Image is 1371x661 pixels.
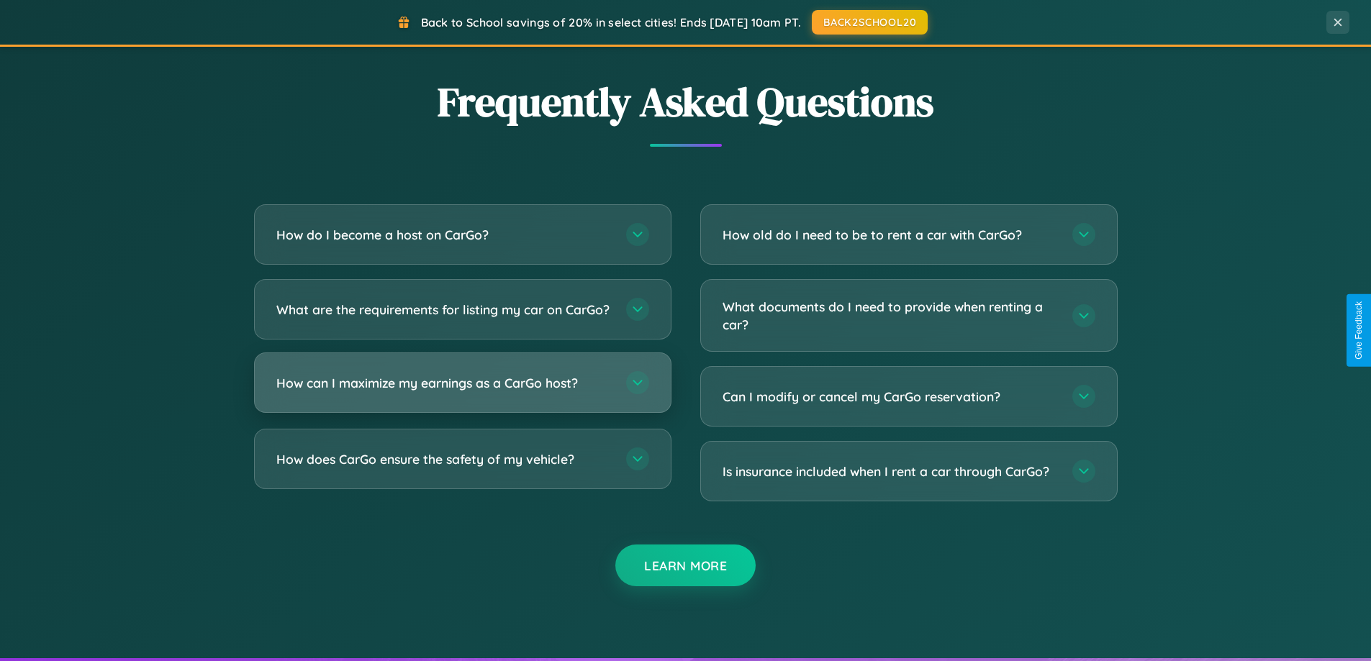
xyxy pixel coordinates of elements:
h3: What are the requirements for listing my car on CarGo? [276,301,612,319]
h3: What documents do I need to provide when renting a car? [723,298,1058,333]
h3: Can I modify or cancel my CarGo reservation? [723,388,1058,406]
div: Give Feedback [1354,301,1364,360]
h2: Frequently Asked Questions [254,74,1118,129]
h3: How does CarGo ensure the safety of my vehicle? [276,450,612,468]
button: BACK2SCHOOL20 [812,10,928,35]
h3: Is insurance included when I rent a car through CarGo? [723,462,1058,480]
button: Learn More [615,544,756,586]
h3: How do I become a host on CarGo? [276,226,612,244]
span: Back to School savings of 20% in select cities! Ends [DATE] 10am PT. [421,15,801,29]
h3: How can I maximize my earnings as a CarGo host? [276,374,612,392]
h3: How old do I need to be to rent a car with CarGo? [723,226,1058,244]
